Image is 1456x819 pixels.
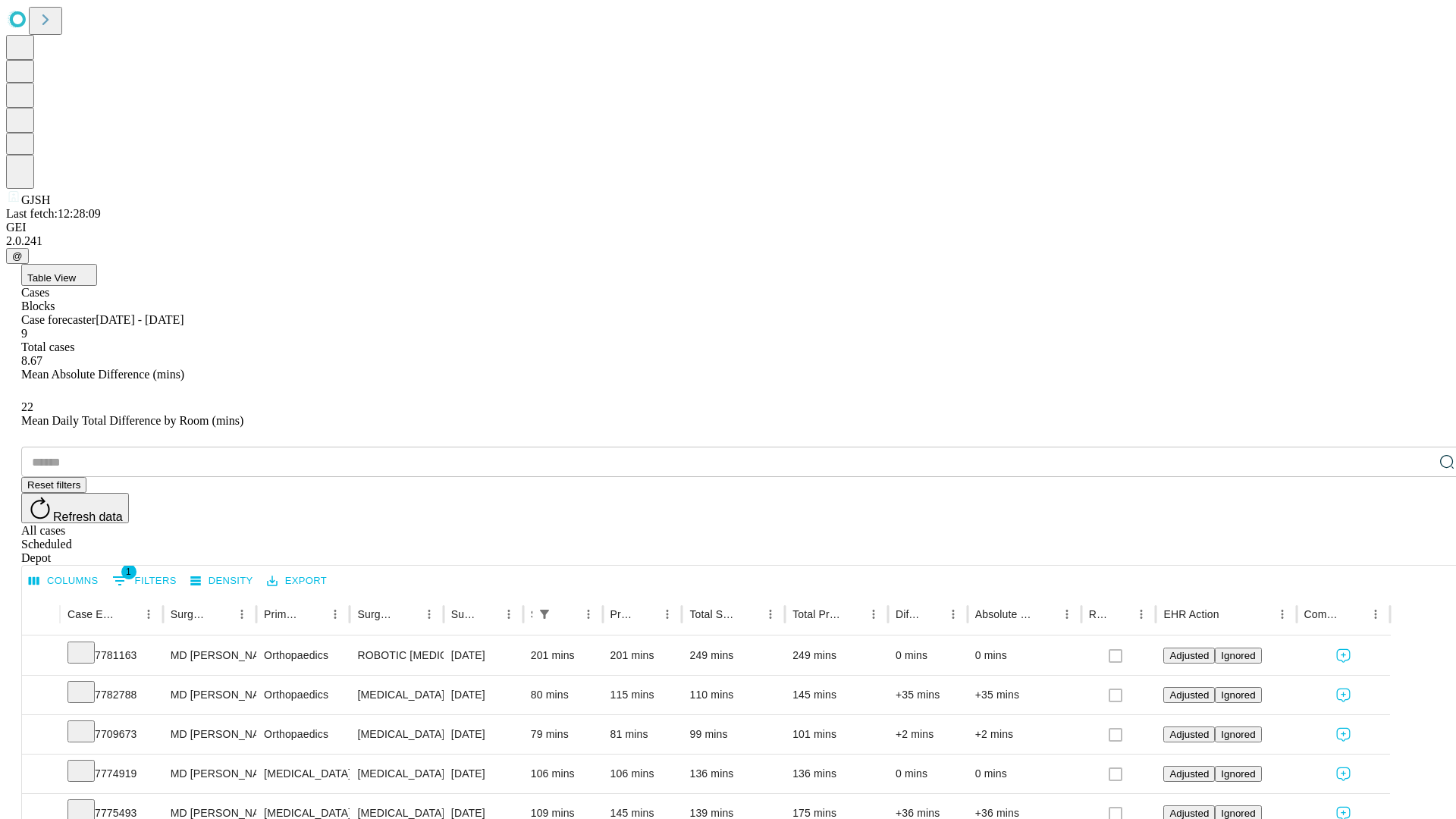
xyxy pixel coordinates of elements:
[264,755,342,793] div: [MEDICAL_DATA]
[21,264,97,286] button: Table View
[1163,687,1215,703] button: Adjusted
[1089,608,1109,620] div: Resolved in EHR
[6,234,1450,248] div: 2.0.241
[397,604,419,625] button: Sort
[531,608,532,620] div: Scheduled In Room Duration
[1344,604,1365,625] button: Sort
[531,715,595,754] div: 79 mins
[108,569,180,593] button: Show filters
[1215,726,1261,742] button: Ignored
[121,564,136,579] span: 1
[842,604,863,625] button: Sort
[171,676,249,714] div: MD [PERSON_NAME] [PERSON_NAME] Md
[53,510,123,523] span: Refresh data
[21,327,27,340] span: 9
[21,414,243,427] span: Mean Daily Total Difference by Room (mins)
[975,608,1034,620] div: Absolute Difference
[67,755,155,793] div: 7774919
[1163,726,1215,742] button: Adjusted
[67,636,155,675] div: 7781163
[357,755,435,793] div: [MEDICAL_DATA]
[689,755,777,793] div: 136 mins
[792,755,880,793] div: 136 mins
[21,368,184,381] span: Mean Absolute Difference (mins)
[325,604,346,625] button: Menu
[357,715,435,754] div: [MEDICAL_DATA] WITH [MEDICAL_DATA] REPAIR
[1304,608,1342,620] div: Comments
[635,604,657,625] button: Sort
[451,715,516,754] div: [DATE]
[943,604,964,625] button: Menu
[30,682,52,709] button: Expand
[264,636,342,675] div: Orthopaedics
[21,340,74,353] span: Total cases
[171,755,249,793] div: MD [PERSON_NAME] E Md
[30,722,52,748] button: Expand
[1272,604,1293,625] button: Menu
[1169,650,1209,661] span: Adjusted
[760,604,781,625] button: Menu
[30,643,52,670] button: Expand
[1131,604,1152,625] button: Menu
[1109,604,1131,625] button: Sort
[896,676,960,714] div: +35 mins
[1169,729,1209,740] span: Adjusted
[187,570,257,593] button: Density
[792,608,840,620] div: Total Predicted Duration
[451,676,516,714] div: [DATE]
[689,636,777,675] div: 249 mins
[1169,808,1209,819] span: Adjusted
[921,604,943,625] button: Sort
[231,604,253,625] button: Menu
[896,755,960,793] div: 0 mins
[1215,766,1261,782] button: Ignored
[531,676,595,714] div: 80 mins
[171,636,249,675] div: MD [PERSON_NAME] [PERSON_NAME] Md
[1221,729,1255,740] span: Ignored
[477,604,498,625] button: Sort
[451,636,516,675] div: [DATE]
[610,676,675,714] div: 115 mins
[975,755,1074,793] div: 0 mins
[27,479,80,491] span: Reset filters
[610,636,675,675] div: 201 mins
[6,221,1450,234] div: GEI
[531,636,595,675] div: 201 mins
[1163,648,1215,664] button: Adjusted
[1221,604,1242,625] button: Sort
[689,715,777,754] div: 99 mins
[896,608,920,620] div: Difference
[1221,689,1255,701] span: Ignored
[578,604,599,625] button: Menu
[264,608,302,620] div: Primary Service
[610,755,675,793] div: 106 mins
[1056,604,1078,625] button: Menu
[357,676,435,714] div: [MEDICAL_DATA] [MEDICAL_DATA]
[96,313,184,326] span: [DATE] - [DATE]
[792,636,880,675] div: 249 mins
[975,636,1074,675] div: 0 mins
[303,604,325,625] button: Sort
[357,636,435,675] div: ROBOTIC [MEDICAL_DATA] KNEE TOTAL
[264,715,342,754] div: Orthopaedics
[6,248,29,264] button: @
[1035,604,1056,625] button: Sort
[863,604,884,625] button: Menu
[975,715,1074,754] div: +2 mins
[1215,687,1261,703] button: Ignored
[25,570,102,593] button: Select columns
[210,604,231,625] button: Sort
[451,755,516,793] div: [DATE]
[357,608,395,620] div: Surgery Name
[896,715,960,754] div: +2 mins
[610,608,635,620] div: Predicted In Room Duration
[739,604,760,625] button: Sort
[451,608,475,620] div: Surgery Date
[171,608,209,620] div: Surgeon Name
[138,604,159,625] button: Menu
[896,636,960,675] div: 0 mins
[21,477,86,493] button: Reset filters
[21,400,33,413] span: 22
[1365,604,1386,625] button: Menu
[419,604,440,625] button: Menu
